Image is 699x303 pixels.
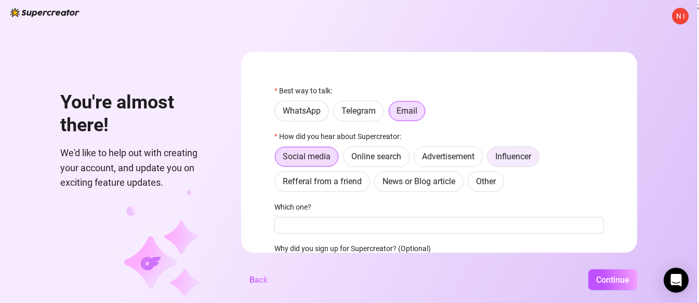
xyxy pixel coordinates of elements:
[60,91,216,136] h1: You're almost there!
[283,176,362,186] span: Refferal from a friend
[351,151,401,161] span: Online search
[476,176,496,186] span: Other
[664,268,689,293] div: Open Intercom Messenger
[676,10,685,22] span: N I
[422,151,474,161] span: Advertisement
[341,106,376,116] span: Telegram
[274,131,408,142] label: How did you hear about Supercreator:
[283,151,331,161] span: Social media
[274,201,318,213] label: Which one?
[495,151,531,161] span: Influencer
[596,275,629,285] span: Continue
[274,85,339,97] label: Best way to talk:
[274,243,438,254] label: Why did you sign up for Supercreator? (Optional)
[241,269,276,290] button: Back
[274,217,604,233] input: Which one?
[60,146,216,190] span: We'd like to help out with creating your account, and update you on exciting feature updates.
[383,176,455,186] span: News or Blog article
[588,269,637,290] button: Continue
[397,106,417,116] span: Email
[10,8,80,17] img: logo
[249,275,268,285] span: Back
[283,106,321,116] span: WhatsApp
